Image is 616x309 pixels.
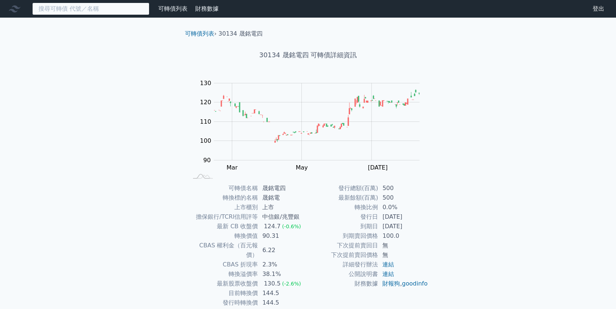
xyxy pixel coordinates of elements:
td: 詳細發行辦法 [308,260,378,269]
a: 連結 [382,261,394,268]
td: 144.5 [258,288,308,298]
td: 6.22 [258,241,308,260]
div: 聊天小工具 [579,274,616,309]
div: 130.5 [262,279,282,288]
td: 最新股票收盤價 [188,279,258,288]
td: 轉換標的名稱 [188,193,258,203]
td: 目前轉換價 [188,288,258,298]
a: goodinfo [402,280,427,287]
td: CBAS 權利金（百元報價） [188,241,258,260]
td: [DATE] [378,222,428,231]
td: 發行時轉換價 [188,298,258,308]
a: 財務數據 [195,5,219,12]
tspan: Mar [226,164,238,171]
g: Chart [196,80,430,186]
li: 30134 晟銘電四 [219,29,263,38]
div: 124.7 [262,222,282,231]
td: 下次提前賣回價格 [308,250,378,260]
input: 搜尋可轉債 代號／名稱 [32,3,149,15]
td: , [378,279,428,288]
td: 財務數據 [308,279,378,288]
td: 下次提前賣回日 [308,241,378,250]
td: 上市 [258,203,308,212]
tspan: [DATE] [368,164,387,171]
td: 0.0% [378,203,428,212]
tspan: 100 [200,137,211,144]
td: 轉換溢價率 [188,269,258,279]
tspan: 110 [200,118,211,125]
tspan: 130 [200,80,211,87]
td: 擔保銀行/TCRI信用評等 [188,212,258,222]
td: 2.3% [258,260,308,269]
td: 發行日 [308,212,378,222]
td: 90.31 [258,231,308,241]
td: [DATE] [378,212,428,222]
iframe: Chat Widget [579,274,616,309]
td: 可轉債名稱 [188,183,258,193]
li: › [185,29,216,38]
a: 可轉債列表 [185,30,214,37]
span: (-2.6%) [282,281,301,287]
td: 晟銘電四 [258,183,308,193]
span: (-0.6%) [282,223,301,229]
a: 登出 [587,3,610,15]
a: 可轉債列表 [158,5,188,12]
td: 晟銘電 [258,193,308,203]
td: 到期日 [308,222,378,231]
h1: 30134 晟銘電四 可轉債詳細資訊 [179,50,437,60]
td: 500 [378,183,428,193]
td: 144.5 [258,298,308,308]
td: 轉換比例 [308,203,378,212]
td: 100.0 [378,231,428,241]
td: 中信銀/兆豐銀 [258,212,308,222]
td: 無 [378,250,428,260]
td: 最新餘額(百萬) [308,193,378,203]
td: 最新 CB 收盤價 [188,222,258,231]
tspan: 90 [203,157,211,164]
td: 無 [378,241,428,250]
td: 公開說明書 [308,269,378,279]
td: 38.1% [258,269,308,279]
td: 轉換價值 [188,231,258,241]
td: CBAS 折現率 [188,260,258,269]
a: 財報狗 [382,280,400,287]
a: 連結 [382,270,394,277]
td: 上市櫃別 [188,203,258,212]
tspan: 120 [200,99,211,106]
td: 發行總額(百萬) [308,183,378,193]
td: 到期賣回價格 [308,231,378,241]
tspan: May [296,164,308,171]
td: 500 [378,193,428,203]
